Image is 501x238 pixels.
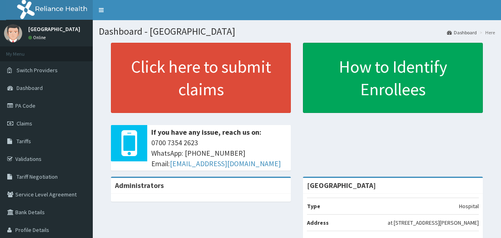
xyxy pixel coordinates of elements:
a: How to Identify Enrollees [303,43,483,113]
span: Tariff Negotiation [17,173,58,180]
b: Administrators [115,181,164,190]
b: Address [307,219,329,226]
p: Hospital [459,202,479,210]
span: Switch Providers [17,67,58,74]
p: at [STREET_ADDRESS][PERSON_NAME] [388,219,479,227]
a: Dashboard [447,29,477,36]
a: Online [28,35,48,40]
h1: Dashboard - [GEOGRAPHIC_DATA] [99,26,495,37]
span: Tariffs [17,138,31,145]
span: 0700 7354 2623 WhatsApp: [PHONE_NUMBER] Email: [151,138,287,169]
li: Here [478,29,495,36]
b: If you have any issue, reach us on: [151,127,261,137]
img: User Image [4,24,22,42]
b: Type [307,203,320,210]
p: [GEOGRAPHIC_DATA] [28,26,80,32]
span: Dashboard [17,84,43,92]
a: [EMAIL_ADDRESS][DOMAIN_NAME] [170,159,281,168]
a: Click here to submit claims [111,43,291,113]
strong: [GEOGRAPHIC_DATA] [307,181,376,190]
span: Claims [17,120,32,127]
